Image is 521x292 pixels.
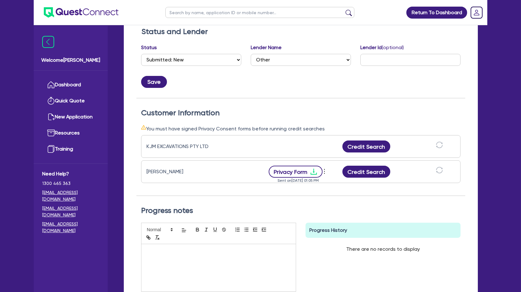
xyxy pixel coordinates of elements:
a: Quick Quote [42,93,99,109]
span: sync [436,141,443,148]
span: 1300 465 363 [42,180,99,187]
h2: Status and Lender [141,27,460,36]
img: quick-quote [47,97,55,105]
div: KJM EXCAVATIONS PTY LTD [146,143,225,150]
h2: Customer Information [141,108,461,117]
button: Save [141,76,167,88]
button: Credit Search [342,140,390,152]
input: Search by name, application ID or mobile number... [165,7,354,18]
img: icon-menu-close [42,36,54,48]
span: more [321,167,328,176]
a: Training [42,141,99,157]
img: resources [47,129,55,137]
a: [EMAIL_ADDRESS][DOMAIN_NAME] [42,205,99,218]
img: new-application [47,113,55,121]
span: Welcome [PERSON_NAME] [41,56,100,64]
div: [PERSON_NAME] [146,168,225,175]
span: Need Help? [42,170,99,178]
img: quest-connect-logo-blue [44,7,118,18]
button: Dropdown toggle [323,166,328,177]
a: Return To Dashboard [406,7,467,19]
a: [EMAIL_ADDRESS][DOMAIN_NAME] [42,189,99,203]
a: [EMAIL_ADDRESS][DOMAIN_NAME] [42,221,99,234]
span: sync [436,167,443,174]
div: Progress History [306,223,461,238]
a: Dashboard [42,77,99,93]
div: There are no records to display [339,238,427,261]
button: Privacy Formdownload [269,166,323,178]
button: sync [434,166,445,177]
a: Resources [42,125,99,141]
label: Lender Id [360,44,404,51]
div: You must have signed Privacy Consent forms before running credit searches [141,125,461,133]
a: New Application [42,109,99,125]
label: Lender Name [251,44,282,51]
a: Dropdown toggle [468,4,485,21]
label: Status [141,44,157,51]
img: training [47,145,55,153]
button: sync [434,141,445,152]
span: warning [141,125,146,130]
h2: Progress notes [141,206,461,215]
span: download [310,168,318,175]
button: Credit Search [342,166,390,178]
span: (optional) [382,44,404,50]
